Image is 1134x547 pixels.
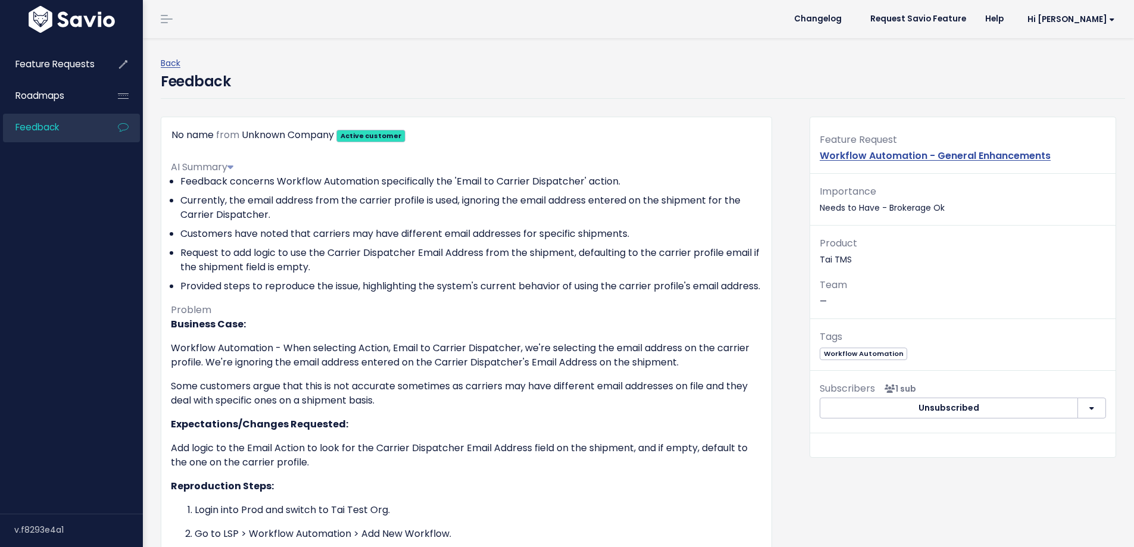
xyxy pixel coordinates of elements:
span: Problem [171,303,211,317]
p: Needs to Have - Brokerage Ok [820,183,1106,215]
li: Currently, the email address from the carrier profile is used, ignoring the email address entered... [180,193,762,222]
span: Hi [PERSON_NAME] [1027,15,1115,24]
span: Feature Request [820,133,897,146]
p: Go to LSP > Workflow Automation > Add New Workflow. [195,527,762,541]
a: Workflow Automation - General Enhancements [820,149,1051,162]
a: Workflow Automation [820,347,907,359]
a: Roadmaps [3,82,99,110]
p: Tai TMS [820,235,1106,267]
p: Add logic to the Email Action to look for the Carrier Dispatcher Email Address field on the shipm... [171,441,762,470]
span: Team [820,278,847,292]
strong: Expectations/Changes Requested: [171,417,348,431]
span: Subscribers [820,382,875,395]
strong: Active customer [340,131,402,140]
li: Feedback concerns Workflow Automation specifically the 'Email to Carrier Dispatcher' action. [180,174,762,189]
span: Importance [820,185,876,198]
img: logo-white.9d6f32f41409.svg [26,6,118,33]
div: Unknown Company [242,127,334,144]
h4: Feedback [161,71,230,92]
span: <p><strong>Subscribers</strong><br><br> - Gabriel Villamil<br> </p> [880,383,916,395]
a: Back [161,57,180,69]
span: Tags [820,330,842,343]
p: Login into Prod and switch to Tai Test Org. [195,503,762,517]
a: Feedback [3,114,99,141]
div: v.f8293e4a1 [14,514,143,545]
li: Customers have noted that carriers may have different email addresses for specific shipments. [180,227,762,241]
span: Roadmaps [15,89,64,102]
span: AI Summary [171,160,233,174]
button: Unsubscribed [820,398,1078,419]
span: Workflow Automation [820,348,907,360]
strong: Business Case: [171,317,246,331]
li: Provided steps to reproduce the issue, highlighting the system's current behavior of using the ca... [180,279,762,293]
p: Some customers argue that this is not accurate sometimes as carriers may have different email add... [171,379,762,408]
a: Help [976,10,1013,28]
strong: Reproduction Steps: [171,479,274,493]
a: Feature Requests [3,51,99,78]
span: Product [820,236,857,250]
li: Request to add logic to use the Carrier Dispatcher Email Address from the shipment, defaulting to... [180,246,762,274]
span: No name [171,128,214,142]
span: Changelog [794,15,842,23]
p: — [820,277,1106,309]
span: Feature Requests [15,58,95,70]
p: Workflow Automation - When selecting Action, Email to Carrier Dispatcher, we're selecting the ema... [171,341,762,370]
span: Feedback [15,121,59,133]
span: from [216,128,239,142]
a: Hi [PERSON_NAME] [1013,10,1124,29]
a: Request Savio Feature [861,10,976,28]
